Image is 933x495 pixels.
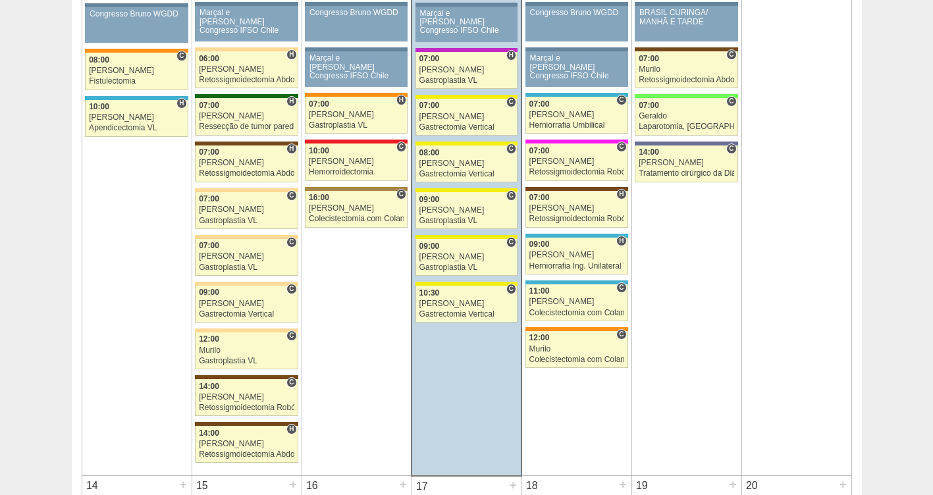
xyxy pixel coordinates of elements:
[525,191,628,228] a: H 07:00 [PERSON_NAME] Retossigmoidectomia Robótica
[635,142,737,145] div: Key: Vila Nova Star
[195,188,298,192] div: Key: Bartira
[199,112,294,120] div: [PERSON_NAME]
[419,263,514,272] div: Gastroplastia VL
[89,102,109,111] span: 10:00
[309,204,404,213] div: [PERSON_NAME]
[529,309,624,317] div: Colecistectomia com Colangiografia VL
[419,300,514,308] div: [PERSON_NAME]
[288,476,299,493] div: +
[529,215,624,223] div: Retossigmoidectomia Robótica
[195,2,298,6] div: Key: Aviso
[525,140,628,143] div: Key: Pro Matre
[305,97,408,134] a: H 07:00 [PERSON_NAME] Gastroplastia VL
[419,113,514,121] div: [PERSON_NAME]
[195,375,298,379] div: Key: Santa Joana
[199,65,294,74] div: [PERSON_NAME]
[195,6,298,41] a: Marçal e [PERSON_NAME] Congresso IFSO Chile
[286,424,296,434] span: Hospital
[195,379,298,416] a: C 14:00 [PERSON_NAME] Retossigmoidectomia Robótica
[178,476,189,493] div: +
[635,2,737,6] div: Key: Aviso
[195,332,298,369] a: C 12:00 Murilo Gastroplastia VL
[309,146,329,155] span: 10:00
[529,298,624,306] div: [PERSON_NAME]
[199,440,294,448] div: [PERSON_NAME]
[419,123,514,132] div: Gastrectomia Vertical
[286,143,296,154] span: Hospital
[530,9,624,17] div: Congresso Bruno WGDD
[199,159,294,167] div: [PERSON_NAME]
[529,111,624,119] div: [PERSON_NAME]
[176,98,186,109] span: Hospital
[419,54,440,63] span: 07:00
[639,54,659,63] span: 07:00
[415,48,518,52] div: Key: Maria Braido
[419,310,514,319] div: Gastrectomia Vertical
[199,300,294,308] div: [PERSON_NAME]
[635,145,737,182] a: C 14:00 [PERSON_NAME] Tratamento cirúrgico da Diástase do reto abdomem
[199,169,294,178] div: Retossigmoidectomia Abdominal VL
[200,9,294,35] div: Marçal e [PERSON_NAME] Congresso IFSO Chile
[419,206,514,215] div: [PERSON_NAME]
[616,329,626,340] span: Consultório
[199,346,294,355] div: Murilo
[529,204,624,213] div: [PERSON_NAME]
[309,99,329,109] span: 07:00
[199,101,219,110] span: 07:00
[199,122,294,131] div: Ressecção de tumor parede abdominal pélvica
[305,93,408,97] div: Key: São Luiz - SCS
[525,187,628,191] div: Key: Santa Joana
[85,53,188,90] a: C 08:00 [PERSON_NAME] Fistulectomia
[309,54,403,80] div: Marçal e [PERSON_NAME] Congresso IFSO Chile
[195,192,298,229] a: C 07:00 [PERSON_NAME] Gastroplastia VL
[525,331,628,368] a: C 12:00 Murilo Colecistectomia com Colangiografia VL
[85,49,188,53] div: Key: São Luiz - SCS
[419,159,514,168] div: [PERSON_NAME]
[525,284,628,321] a: C 11:00 [PERSON_NAME] Colecistectomia com Colangiografia VL
[305,6,408,41] a: Congresso Bruno WGDD
[305,47,408,51] div: Key: Aviso
[195,235,298,239] div: Key: Bartira
[398,476,409,493] div: +
[506,190,516,201] span: Consultório
[639,101,659,110] span: 07:00
[199,76,294,84] div: Retossigmoidectomia Abdominal VL
[525,280,628,284] div: Key: Neomater
[415,95,518,99] div: Key: Santa Rita
[309,215,404,223] div: Colecistectomia com Colangiografia VL
[639,159,734,167] div: [PERSON_NAME]
[309,193,329,202] span: 16:00
[396,189,406,199] span: Consultório
[305,191,408,228] a: C 16:00 [PERSON_NAME] Colecistectomia com Colangiografia VL
[419,242,440,251] span: 09:00
[529,345,624,353] div: Murilo
[419,148,440,157] span: 08:00
[639,76,734,84] div: Retossigmoidectomia Abdominal VL
[309,111,404,119] div: [PERSON_NAME]
[85,100,188,137] a: H 10:00 [PERSON_NAME] Apendicectomia VL
[420,9,514,36] div: Marçal e [PERSON_NAME] Congresso IFSO Chile
[419,217,514,225] div: Gastroplastia VL
[525,51,628,87] a: Marçal e [PERSON_NAME] Congresso IFSO Chile
[525,2,628,6] div: Key: Aviso
[195,142,298,145] div: Key: Santa Joana
[89,55,109,65] span: 08:00
[286,330,296,341] span: Consultório
[199,357,294,365] div: Gastroplastia VL
[286,284,296,294] span: Consultório
[529,286,550,296] span: 11:00
[89,66,184,75] div: [PERSON_NAME]
[195,239,298,276] a: C 07:00 [PERSON_NAME] Gastroplastia VL
[529,146,550,155] span: 07:00
[419,101,440,110] span: 07:00
[195,94,298,98] div: Key: Santa Maria
[415,52,518,89] a: H 07:00 [PERSON_NAME] Gastroplastia VL
[305,187,408,191] div: Key: Oswaldo Cruz Paulista
[419,76,514,85] div: Gastroplastia VL
[616,189,626,199] span: Hospital
[525,47,628,51] div: Key: Aviso
[639,147,659,157] span: 14:00
[286,190,296,201] span: Consultório
[89,113,184,122] div: [PERSON_NAME]
[195,145,298,182] a: H 07:00 [PERSON_NAME] Retossigmoidectomia Abdominal VL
